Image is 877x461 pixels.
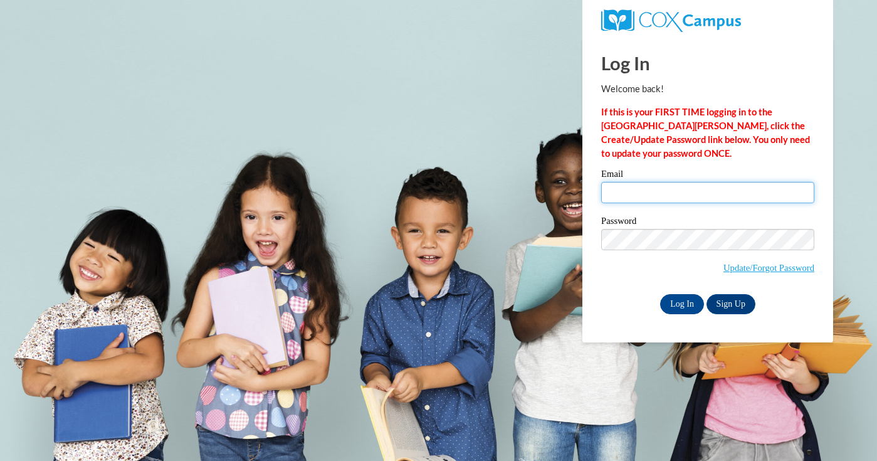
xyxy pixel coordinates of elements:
[601,9,741,32] img: COX Campus
[601,82,814,96] p: Welcome back!
[706,294,755,314] a: Sign Up
[601,107,810,159] strong: If this is your FIRST TIME logging in to the [GEOGRAPHIC_DATA][PERSON_NAME], click the Create/Upd...
[601,216,814,229] label: Password
[660,294,704,314] input: Log In
[601,14,741,25] a: COX Campus
[601,50,814,76] h1: Log In
[601,169,814,182] label: Email
[723,263,814,273] a: Update/Forgot Password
